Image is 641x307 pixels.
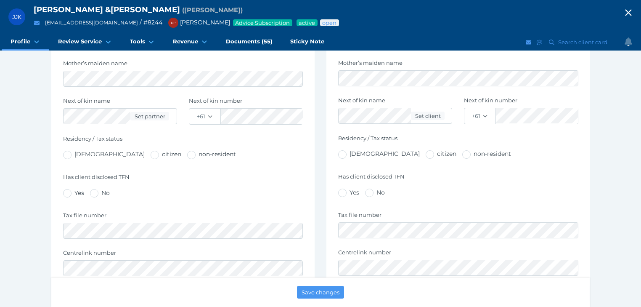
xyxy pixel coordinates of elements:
[226,38,273,45] span: Documents (55)
[131,113,169,120] span: Set partner
[11,38,30,45] span: Profile
[2,34,49,51] a: Profile
[173,38,198,45] span: Revenue
[171,21,175,25] span: DP
[474,150,511,158] span: non-resident
[63,174,303,184] label: Has client disclosed TFN
[63,135,303,146] label: Residency / Tax status
[182,6,243,14] span: Preferred name
[164,19,230,26] span: [PERSON_NAME]
[302,289,339,296] span: Save changes
[140,19,162,26] span: / # 8244
[472,112,480,120] div: +61
[105,5,180,14] span: & [PERSON_NAME]
[235,19,291,26] span: Advice Subscription
[411,112,445,120] button: Set client
[63,60,303,71] label: Mother’s maiden name
[350,150,420,158] span: [DEMOGRAPHIC_DATA]
[338,173,578,184] label: Has client disclosed TFN
[338,59,578,70] label: Mother’s maiden name
[197,113,205,120] div: +61
[322,19,337,26] span: Advice status: Review not yet booked in
[189,97,303,108] label: Next of kin number
[338,97,452,108] label: Next of kin name
[338,211,578,222] label: Tax file number
[74,150,145,158] span: [DEMOGRAPHIC_DATA]
[63,249,303,260] label: Centrelink number
[63,212,303,223] label: Tax file number
[130,38,145,45] span: Tools
[297,286,344,299] button: Save changes
[162,150,181,158] span: citizen
[298,19,316,26] span: Service package status: Active service agreement in place
[168,18,178,28] div: David Parry
[34,5,103,14] span: [PERSON_NAME]
[12,14,21,20] span: JJK
[338,249,578,260] label: Centrelink number
[524,37,533,48] button: Email
[290,38,324,45] span: Sticky Note
[411,112,444,119] span: Set client
[49,34,121,51] a: Review Service
[164,34,217,51] a: Revenue
[74,189,84,197] span: Yes
[338,135,578,146] label: Residency / Tax status
[464,97,578,108] label: Next of kin number
[545,37,612,48] button: Search client card
[130,112,169,120] button: Set partner
[101,189,110,197] span: No
[437,150,456,158] span: citizen
[199,150,236,158] span: non-resident
[58,38,102,45] span: Review Service
[535,37,544,48] button: SMS
[8,8,25,25] div: John Joseph Kett
[217,34,281,51] a: Documents (55)
[63,97,177,108] label: Next of kin name
[45,19,138,26] a: [EMAIL_ADDRESS][DOMAIN_NAME]
[350,189,359,196] span: Yes
[376,189,385,196] span: No
[556,39,611,45] span: Search client card
[32,18,42,28] button: Email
